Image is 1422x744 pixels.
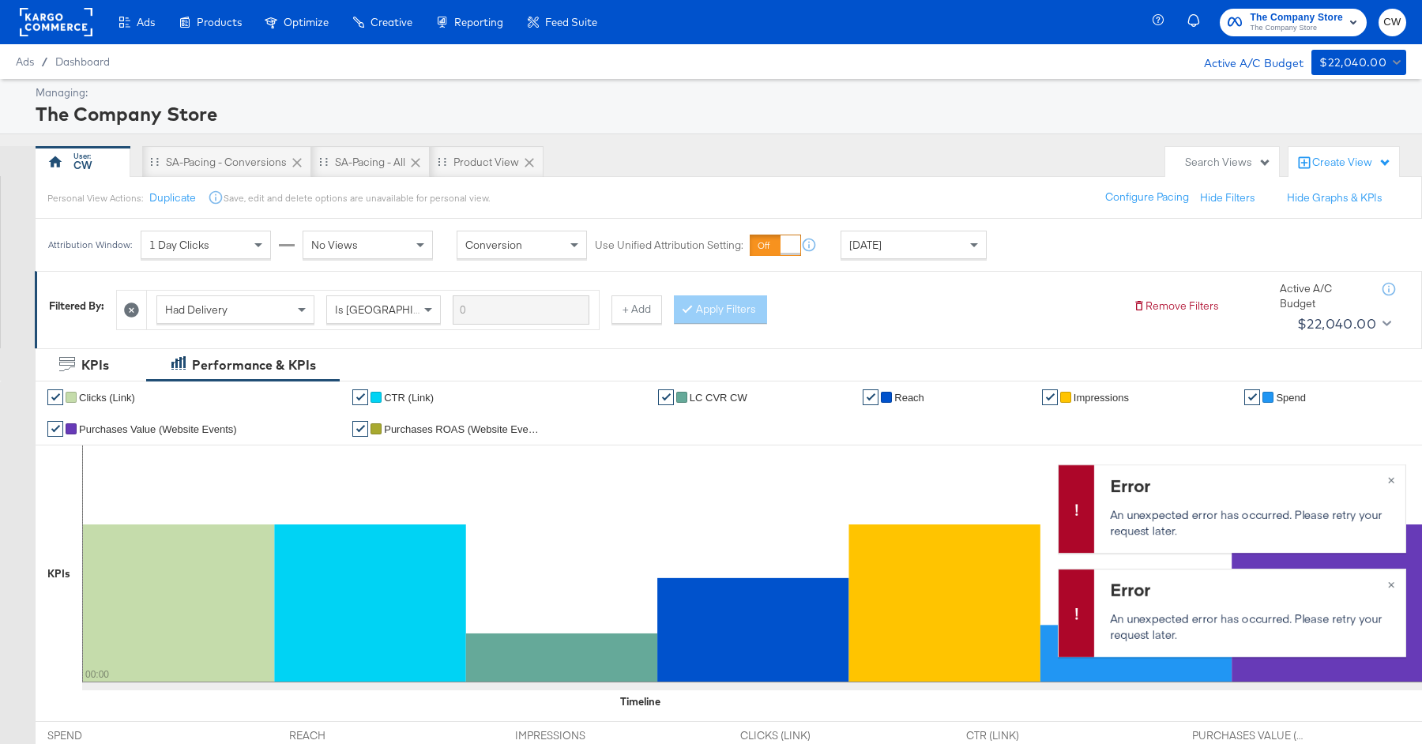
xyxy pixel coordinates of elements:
span: The Company Store [1250,9,1343,26]
span: CLICKS (LINK) [740,728,859,743]
span: Reporting [454,16,503,28]
span: SPEND [47,728,166,743]
a: ✔ [352,421,368,437]
span: Feed Suite [545,16,597,28]
div: KPIs [47,566,70,581]
div: KPIs [81,356,109,374]
div: Search Views [1185,155,1271,170]
div: Filtered By: [49,299,104,314]
div: Active A/C Budget [1280,281,1367,310]
span: Had Delivery [165,302,228,317]
p: An unexpected error has occurred. Please retry your request later. [1110,611,1386,642]
div: $22,040.00 [1319,53,1386,73]
button: × [1376,569,1405,598]
span: The Company Store [1250,22,1343,35]
div: Timeline [620,694,660,709]
a: ✔ [47,421,63,437]
span: CW [1385,13,1400,32]
a: Dashboard [55,55,110,68]
span: Reach [894,392,924,404]
span: Purchases ROAS (Website Events) [384,423,542,435]
span: 1 Day Clicks [149,238,209,252]
div: Drag to reorder tab [150,157,159,166]
span: Spend [1276,392,1306,404]
span: IMPRESSIONS [515,728,634,743]
button: Remove Filters [1133,299,1219,314]
span: LC CVR CW [690,392,747,404]
button: Configure Pacing [1094,183,1200,212]
span: / [34,55,55,68]
button: Duplicate [149,190,196,205]
button: The Company StoreThe Company Store [1220,9,1367,36]
span: PURCHASES VALUE (WEBSITE EVENTS) [1192,728,1311,743]
div: Save, edit and delete options are unavailable for personal view. [224,192,490,205]
span: CTR (LINK) [966,728,1085,743]
a: ✔ [863,389,878,405]
a: ✔ [1244,389,1260,405]
div: Drag to reorder tab [438,157,446,166]
div: CW [73,158,92,173]
span: Impressions [1074,392,1129,404]
button: Hide Filters [1200,190,1255,205]
div: Attribution Window: [47,239,133,250]
span: × [1387,470,1394,488]
span: Ads [16,55,34,68]
div: SA-Pacing - Conversions [166,155,287,170]
p: An unexpected error has occurred. Please retry your request later. [1110,506,1386,538]
button: $22,040.00 [1291,311,1394,336]
span: Ads [137,16,155,28]
div: Error [1110,577,1386,602]
span: Purchases Value (Website Events) [79,423,237,435]
div: Managing: [36,85,1402,100]
span: Products [197,16,242,28]
span: × [1387,574,1394,592]
label: Use Unified Attribution Setting: [595,238,743,253]
span: [DATE] [849,238,882,252]
span: REACH [289,728,408,743]
div: $22,040.00 [1297,312,1376,336]
span: CTR (Link) [384,392,434,404]
div: SA-Pacing - All [335,155,405,170]
span: Conversion [465,238,522,252]
button: Hide Graphs & KPIs [1287,190,1382,205]
a: ✔ [47,389,63,405]
input: Enter a search term [453,295,589,325]
span: Creative [371,16,412,28]
span: Clicks (Link) [79,392,135,404]
div: Create View [1312,155,1391,171]
a: ✔ [658,389,674,405]
div: Error [1110,473,1386,498]
div: The Company Store [36,100,1402,127]
button: CW [1379,9,1406,36]
button: $22,040.00 [1311,50,1406,75]
span: No Views [311,238,358,252]
button: + Add [611,295,662,324]
button: × [1376,465,1405,494]
span: Is [GEOGRAPHIC_DATA] [335,302,456,317]
a: ✔ [1042,389,1058,405]
a: ✔ [352,389,368,405]
div: Performance & KPIs [192,356,316,374]
span: Optimize [284,16,329,28]
div: Active A/C Budget [1187,50,1303,73]
div: Drag to reorder tab [319,157,328,166]
div: Personal View Actions: [47,192,143,205]
div: Product View [453,155,519,170]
